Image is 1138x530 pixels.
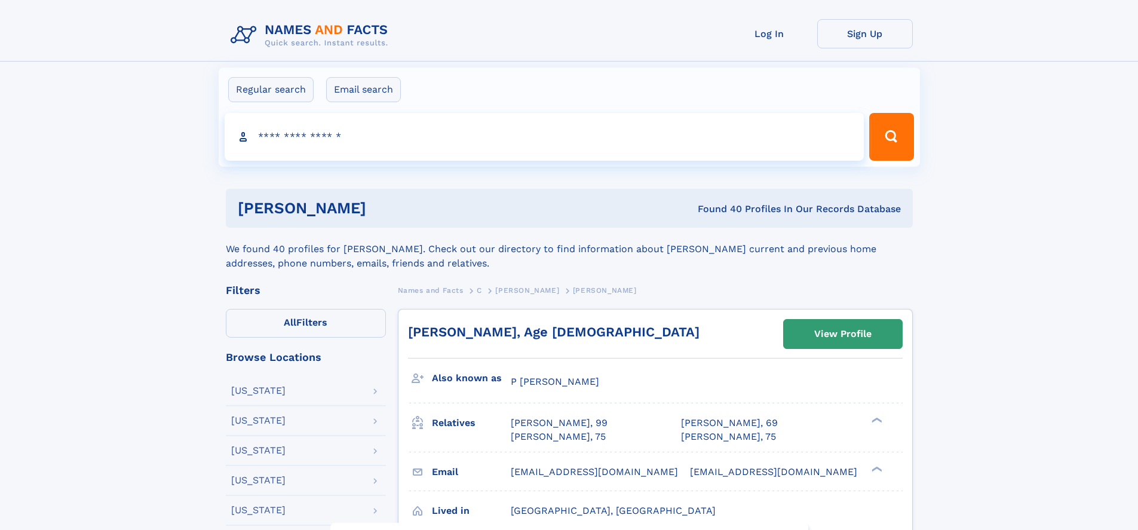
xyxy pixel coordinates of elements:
div: Found 40 Profiles In Our Records Database [532,203,901,216]
img: Logo Names and Facts [226,19,398,51]
div: [US_STATE] [231,386,286,396]
a: [PERSON_NAME], 99 [511,416,608,430]
a: View Profile [784,320,902,348]
span: [EMAIL_ADDRESS][DOMAIN_NAME] [511,466,678,477]
div: View Profile [814,320,872,348]
span: [GEOGRAPHIC_DATA], [GEOGRAPHIC_DATA] [511,505,716,516]
div: Browse Locations [226,352,386,363]
h3: Also known as [432,368,511,388]
label: Email search [326,77,401,102]
a: Log In [722,19,817,48]
a: Sign Up [817,19,913,48]
a: [PERSON_NAME] [495,283,559,298]
a: C [477,283,482,298]
span: [PERSON_NAME] [573,286,637,295]
h3: Lived in [432,501,511,521]
span: All [284,317,296,328]
div: We found 40 profiles for [PERSON_NAME]. Check out our directory to find information about [PERSON... [226,228,913,271]
div: ❯ [869,465,883,473]
h1: [PERSON_NAME] [238,201,532,216]
span: P [PERSON_NAME] [511,376,599,387]
div: [US_STATE] [231,446,286,455]
a: [PERSON_NAME], Age [DEMOGRAPHIC_DATA] [408,324,700,339]
span: C [477,286,482,295]
div: [US_STATE] [231,416,286,425]
a: [PERSON_NAME], 69 [681,416,778,430]
span: [PERSON_NAME] [495,286,559,295]
div: ❯ [869,416,883,424]
a: Names and Facts [398,283,464,298]
label: Filters [226,309,386,338]
div: Filters [226,285,386,296]
a: [PERSON_NAME], 75 [681,430,776,443]
input: search input [225,113,864,161]
h3: Relatives [432,413,511,433]
span: [EMAIL_ADDRESS][DOMAIN_NAME] [690,466,857,477]
a: [PERSON_NAME], 75 [511,430,606,443]
label: Regular search [228,77,314,102]
div: [US_STATE] [231,476,286,485]
h3: Email [432,462,511,482]
button: Search Button [869,113,913,161]
div: [US_STATE] [231,506,286,515]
